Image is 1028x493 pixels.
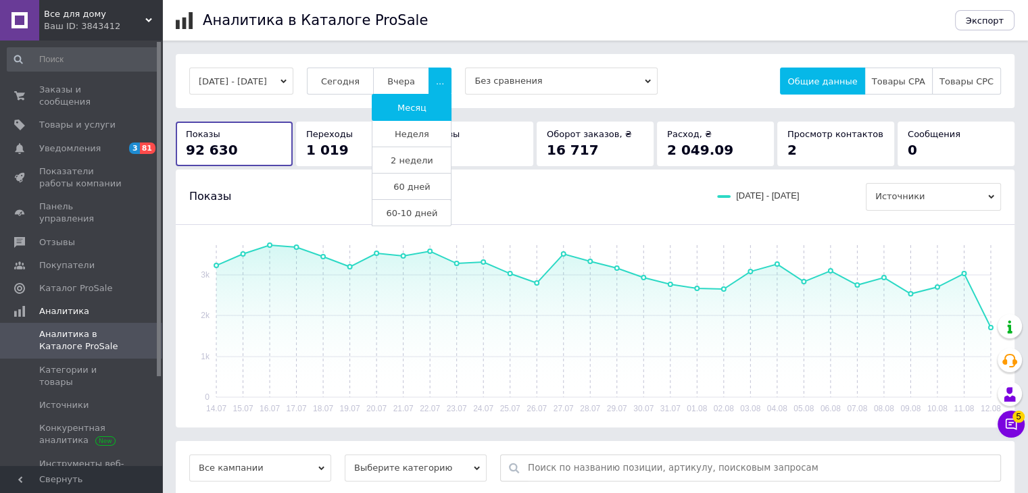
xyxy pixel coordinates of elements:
span: Просмотр контактов [787,129,883,139]
span: Покупатели [39,259,95,271]
span: Экспорт [966,16,1004,26]
button: Месяц [372,94,451,121]
text: 24.07 [473,404,493,413]
text: 23.07 [447,404,467,413]
text: 25.07 [500,404,520,413]
span: Уведомления [39,142,101,155]
span: Показатели работы компании [39,165,125,190]
span: 81 [140,142,155,154]
span: Сообщения [908,129,960,139]
span: Аналитика [39,305,89,317]
span: 2 [787,142,797,158]
span: Вчера [387,76,415,86]
span: Товары CPA [872,76,925,86]
text: 17.07 [287,404,307,413]
button: Товары CPC [932,68,1001,95]
text: 01.08 [687,404,707,413]
span: Выберите категорию [345,455,487,482]
text: 03.08 [740,404,760,413]
span: Товары CPC [939,76,994,86]
span: ... [436,76,444,86]
div: Ваш ID: 3843412 [44,20,162,32]
button: Общие данные [780,68,864,95]
button: Товары CPA [864,68,933,95]
text: 3k [201,270,210,280]
text: 16.07 [260,404,280,413]
span: 1 019 [306,142,349,158]
span: Расход, ₴ [667,129,712,139]
span: 92 630 [186,142,238,158]
text: 21.07 [393,404,414,413]
text: 27.07 [554,404,574,413]
text: 10.08 [927,404,948,413]
span: Переходы [306,129,353,139]
button: 2 недели [372,147,451,174]
span: Неделя [395,129,429,139]
text: 0 [205,392,210,402]
text: 26.07 [527,404,547,413]
input: Поиск [7,47,160,72]
text: 31.07 [660,404,681,413]
span: Источники [866,183,1001,210]
text: 02.08 [714,404,734,413]
text: 1k [201,352,210,361]
text: 04.08 [767,404,787,413]
span: Конкурентная аналитика [39,422,125,446]
text: 29.07 [607,404,627,413]
span: Оборот заказов, ₴ [547,129,632,139]
input: Поиск по названию позиции, артикулу, поисковым запросам [528,455,994,481]
text: 11.08 [954,404,974,413]
span: Товары и услуги [39,119,116,131]
span: 3 [129,142,140,154]
span: Панель управления [39,201,125,225]
button: [DATE] - [DATE] [189,68,293,95]
span: 2 недели [391,155,433,165]
button: ... [429,68,451,95]
button: Чат с покупателем5 [998,411,1025,438]
text: 14.07 [206,404,226,413]
span: 16 717 [547,142,599,158]
span: 60-10 дней [386,208,437,218]
span: Источники [39,399,89,411]
span: Заказы и сообщения [39,84,125,108]
span: Категории и товары [39,364,125,388]
text: 07.08 [847,404,867,413]
text: 20.07 [366,404,387,413]
text: 19.07 [340,404,360,413]
button: Экспорт [955,10,1014,30]
text: 09.08 [900,404,921,413]
span: Инструменты веб-аналитики [39,458,125,482]
span: Все для дому [44,8,145,20]
button: 60 дней [372,173,451,200]
text: 06.08 [821,404,841,413]
text: 15.07 [232,404,253,413]
span: 60 дней [393,182,431,192]
span: Показы [189,189,231,204]
text: 2k [201,311,210,320]
button: Сегодня [307,68,374,95]
text: 22.07 [420,404,440,413]
text: 12.08 [981,404,1001,413]
span: Каталог ProSale [39,282,112,294]
text: 05.08 [793,404,814,413]
span: Аналитика в Каталоге ProSale [39,328,125,353]
span: 5 [1012,408,1025,420]
span: Показы [186,129,220,139]
h1: Аналитика в Каталоге ProSale [203,12,428,28]
span: Отзывы [39,236,75,249]
span: 2 049.09 [667,142,733,158]
span: Все кампании [189,455,331,482]
span: Общие данные [787,76,857,86]
span: Месяц [397,103,426,113]
button: Вчера [373,68,429,95]
text: 18.07 [313,404,333,413]
text: 30.07 [633,404,654,413]
span: 0 [908,142,917,158]
span: Сегодня [321,76,360,86]
text: 28.07 [580,404,600,413]
span: Без сравнения [465,68,658,95]
button: Неделя [372,120,451,147]
text: 08.08 [874,404,894,413]
button: 60-10 дней [372,199,451,226]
